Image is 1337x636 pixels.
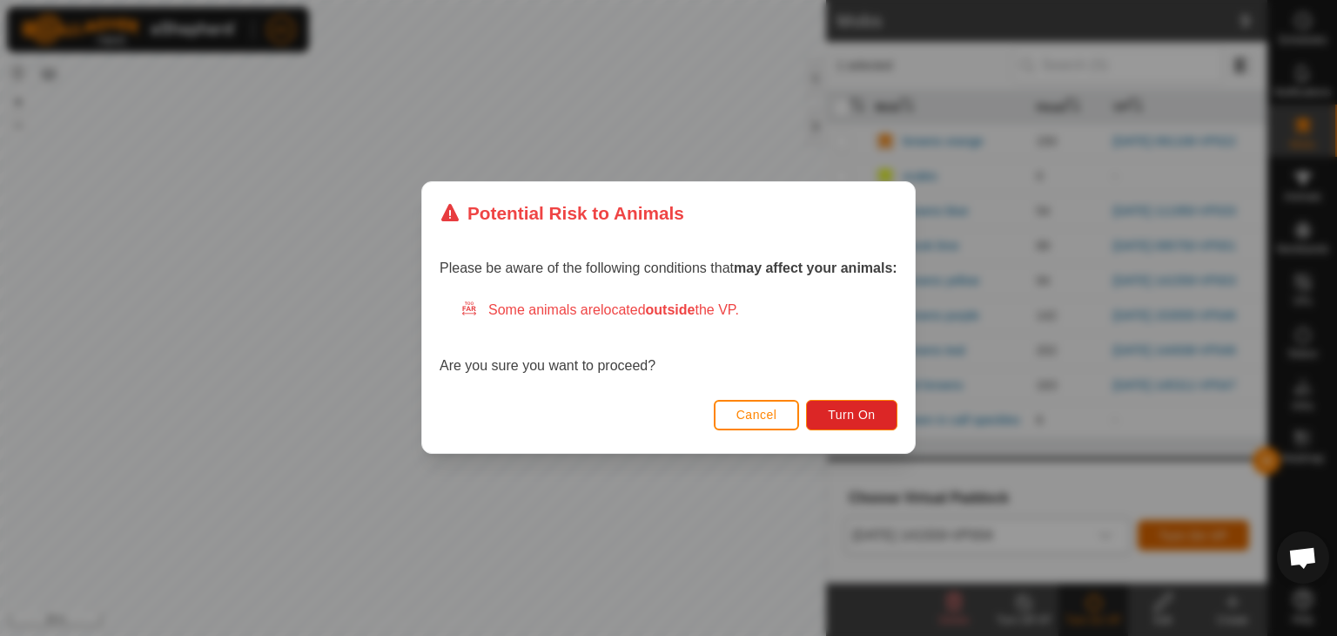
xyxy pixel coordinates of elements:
[736,409,777,423] span: Cancel
[601,303,739,318] span: located the VP.
[829,409,876,423] span: Turn On
[440,301,897,377] div: Are you sure you want to proceed?
[1277,531,1329,584] div: Open chat
[440,200,684,227] div: Potential Risk to Animals
[734,261,897,276] strong: may affect your animals:
[460,301,897,321] div: Some animals are
[714,400,800,430] button: Cancel
[646,303,695,318] strong: outside
[440,261,897,276] span: Please be aware of the following conditions that
[807,400,897,430] button: Turn On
